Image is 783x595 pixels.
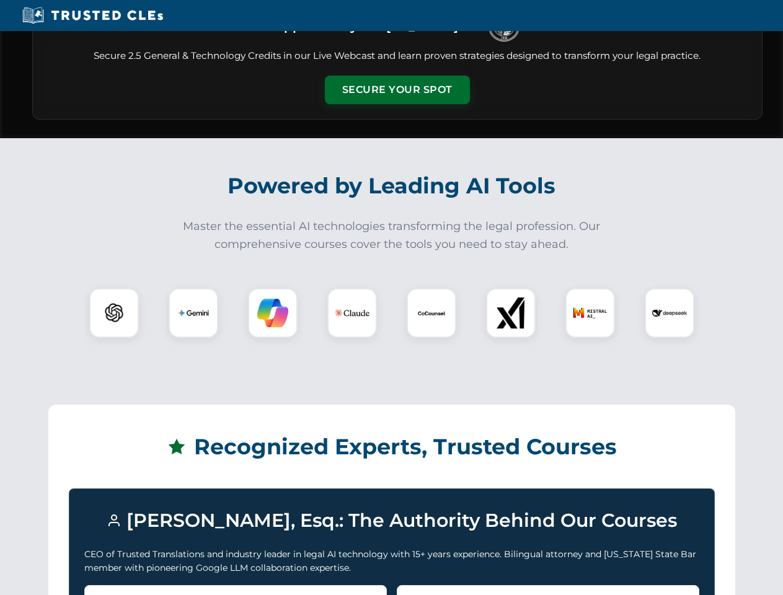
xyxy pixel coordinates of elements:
[335,296,369,330] img: Claude Logo
[248,288,298,338] div: Copilot
[89,288,139,338] div: ChatGPT
[96,295,132,331] img: ChatGPT Logo
[486,288,536,338] div: xAI
[169,288,218,338] div: Gemini
[175,218,609,253] p: Master the essential AI technologies transforming the legal profession. Our comprehensive courses...
[48,164,735,208] h2: Powered by Leading AI Tools
[19,6,167,25] img: Trusted CLEs
[84,504,699,537] h3: [PERSON_NAME], Esq.: The Authority Behind Our Courses
[48,49,747,63] p: Secure 2.5 General & Technology Credits in our Live Webcast and learn proven strategies designed ...
[325,76,470,104] button: Secure Your Spot
[495,297,526,328] img: xAI Logo
[84,547,699,575] p: CEO of Trusted Translations and industry leader in legal AI technology with 15+ years experience....
[416,297,447,328] img: CoCounsel Logo
[407,288,456,338] div: CoCounsel
[565,288,615,338] div: Mistral AI
[327,288,377,338] div: Claude
[573,296,608,330] img: Mistral AI Logo
[652,296,687,330] img: DeepSeek Logo
[257,297,288,328] img: Copilot Logo
[69,425,715,469] h2: Recognized Experts, Trusted Courses
[178,297,209,328] img: Gemini Logo
[645,288,694,338] div: DeepSeek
